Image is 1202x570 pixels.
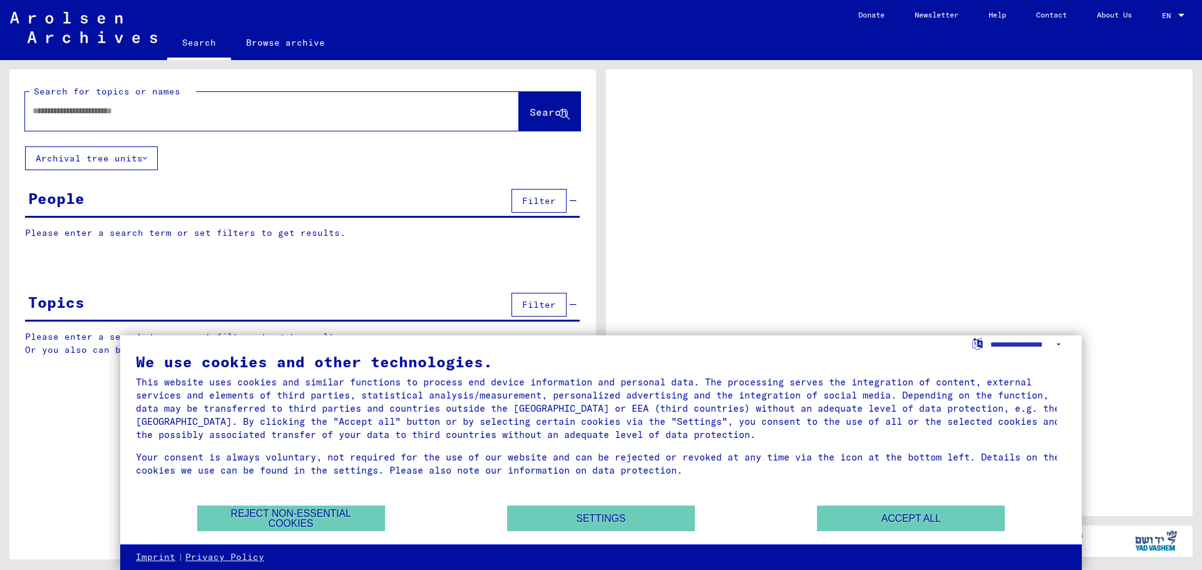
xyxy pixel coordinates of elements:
[197,506,385,531] button: Reject non-essential cookies
[28,291,85,313] div: Topics
[530,106,567,118] span: Search
[185,551,264,564] a: Privacy Policy
[522,195,556,206] span: Filter
[511,293,567,317] button: Filter
[1133,525,1179,556] img: yv_logo.png
[25,146,158,170] button: Archival tree units
[167,28,231,60] a: Search
[25,226,580,240] p: Please enter a search term or set filters to get results.
[10,12,157,43] img: Arolsen_neg.svg
[1162,11,1176,20] span: EN
[507,506,695,531] button: Settings
[519,92,580,131] button: Search
[136,551,175,564] a: Imprint
[136,354,1066,369] div: We use cookies and other technologies.
[136,375,1066,441] div: This website uses cookies and similar functions to process end device information and personal da...
[511,189,567,213] button: Filter
[34,86,180,97] mat-label: Search for topics or names
[28,187,85,210] div: People
[522,299,556,310] span: Filter
[25,330,580,357] p: Please enter a search term or set filters to get results. Or you also can browse the manually.
[817,506,1005,531] button: Accept all
[231,28,340,58] a: Browse archive
[136,450,1066,477] div: Your consent is always voluntary, not required for the use of our website and can be rejected or ...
